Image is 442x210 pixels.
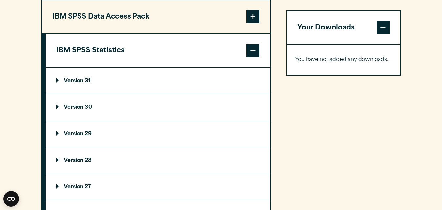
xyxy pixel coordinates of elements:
[56,158,92,163] p: Version 28
[46,147,270,174] summary: Version 28
[287,45,400,75] div: Your Downloads
[46,174,270,200] summary: Version 27
[46,68,270,94] summary: Version 31
[287,11,400,45] button: Your Downloads
[295,55,392,65] p: You have not added any downloads.
[3,191,19,207] button: Open CMP widget
[42,0,270,34] button: IBM SPSS Data Access Pack
[46,94,270,121] summary: Version 30
[46,34,270,67] button: IBM SPSS Statistics
[56,105,92,110] p: Version 30
[56,78,91,84] p: Version 31
[56,131,92,137] p: Version 29
[46,121,270,147] summary: Version 29
[56,184,91,190] p: Version 27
